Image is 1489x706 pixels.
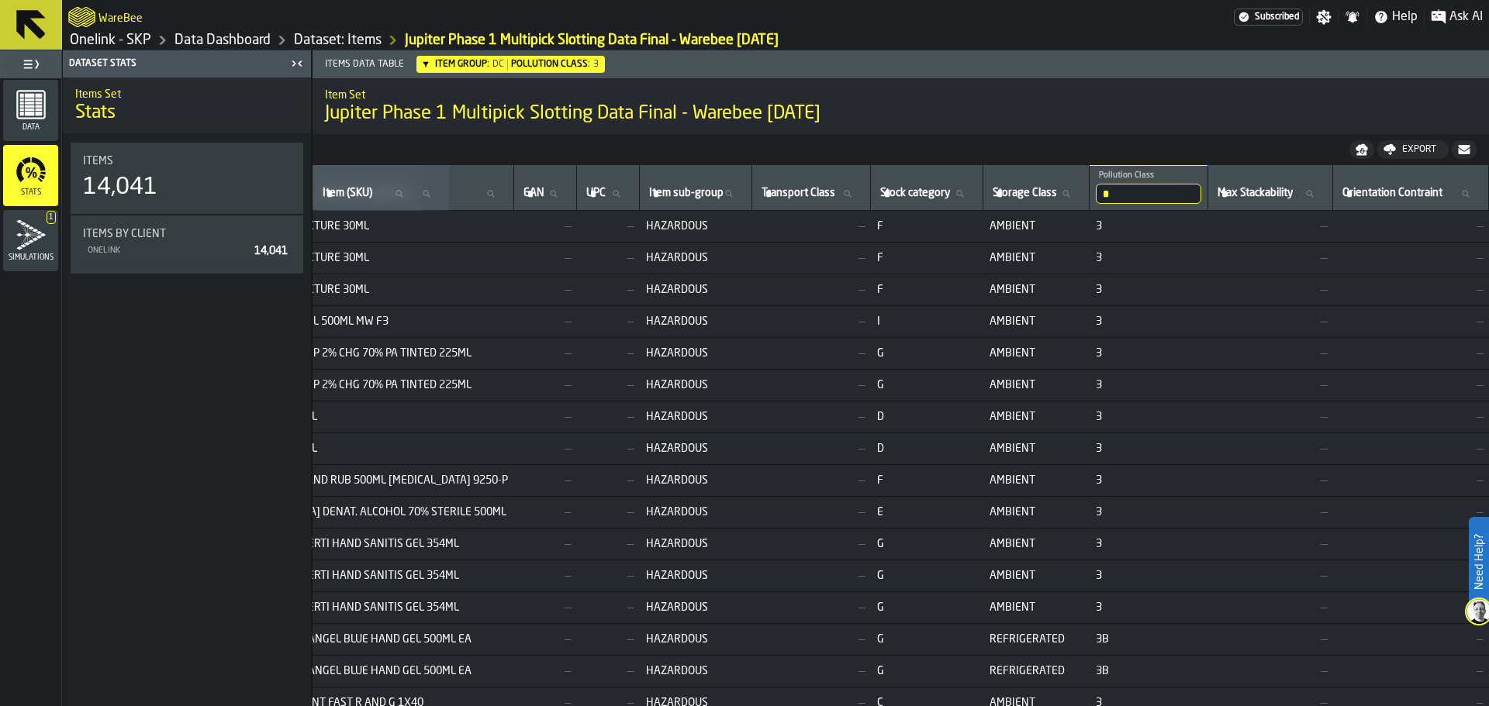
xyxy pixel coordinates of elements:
[646,252,746,264] span: HAZARDOUS
[1214,379,1327,391] span: —
[877,538,977,550] span: G
[583,347,634,360] span: —
[583,379,634,391] span: —
[1339,601,1483,614] span: —
[1339,474,1483,487] span: —
[1096,284,1202,296] span: 3
[238,347,508,360] span: SOLUPSOLUPREP 2% CHG 70% PA TINTED 225ML
[646,633,746,646] span: HAZARDOUS
[320,184,416,204] input: label
[83,155,291,167] div: Title
[83,228,291,240] div: Title
[1377,140,1449,159] button: button-Export
[492,59,504,70] span: DC
[646,443,746,455] span: HAZARDOUS
[238,665,508,677] span: MICROSHIELD ANGEL BLUE HAND GEL 500ML EA
[1339,315,1483,328] span: —
[325,86,1477,102] h2: Sub Title
[1214,633,1327,646] span: —
[1214,315,1327,328] span: —
[1349,140,1374,159] button: button-
[990,220,1083,232] span: AMBIENT
[1452,140,1477,159] button: button-
[323,187,372,199] span: label
[877,633,977,646] span: G
[1214,601,1327,614] span: —
[1096,347,1202,360] span: 3
[3,188,58,197] span: Stats
[877,220,977,232] span: F
[520,633,571,646] span: —
[762,187,835,199] span: label
[83,174,157,201] div: 14,041
[520,347,571,360] span: —
[646,220,746,232] span: HAZARDOUS
[1449,8,1483,26] span: Ask AI
[238,284,508,296] span: DAKTARIN TINCTURE 30ML
[423,61,429,67] div: hide filter
[1096,538,1202,550] span: 3
[990,411,1083,423] span: AMBIENT
[646,474,746,487] span: HAZARDOUS
[880,187,950,199] span: label
[75,101,116,126] span: Stats
[3,253,58,262] span: Simulations
[1096,506,1202,518] span: 3
[238,570,508,582] span: PURELL GRN CERTI HAND SANITIS GEL 354ML
[990,474,1083,487] span: AMBIENT
[1339,411,1483,423] span: —
[238,411,508,423] span: ALCOGEL 750ML
[990,252,1083,264] span: AMBIENT
[83,240,291,261] div: StatList-item-ONELINK
[583,474,634,487] span: —
[990,633,1083,646] span: REFRIGERATED
[1214,665,1327,677] span: —
[86,246,248,256] div: ONELINK
[877,411,977,423] span: D
[3,80,58,142] li: menu Data
[1470,518,1487,605] label: Need Help?
[1396,144,1442,155] div: Export
[238,379,508,391] span: SOLUPSOLUPREP 2% CHG 70% PA TINTED 225ML
[1214,570,1327,582] span: —
[758,379,865,391] span: —
[990,665,1083,677] span: REFRIGERATED
[646,379,746,391] span: HAZARDOUS
[1310,9,1338,25] label: button-toggle-Settings
[1096,570,1202,582] span: 3
[877,184,976,204] input: label
[1096,411,1202,423] span: 3
[646,538,746,550] span: HAZARDOUS
[1214,252,1327,264] span: —
[646,315,746,328] span: HAZARDOUS
[254,246,288,257] span: 14,041
[583,633,634,646] span: —
[877,570,977,582] span: G
[71,215,303,274] div: stat-Items by client
[758,570,865,582] span: —
[1096,315,1202,328] span: 3
[1218,187,1293,199] span: label
[1339,9,1366,25] label: button-toggle-Notifications
[583,284,634,296] span: —
[990,506,1083,518] span: AMBIENT
[520,315,571,328] span: —
[1214,506,1327,518] span: —
[1425,8,1489,26] label: button-toggle-Ask AI
[583,315,634,328] span: —
[583,220,634,232] span: —
[990,184,1083,204] input: label
[1367,8,1424,26] label: button-toggle-Help
[1096,220,1202,232] span: 3
[758,184,864,204] input: label
[646,665,746,677] span: HAZARDOUS
[990,538,1083,550] span: AMBIENT
[646,570,746,582] span: HAZARDOUS
[877,315,977,328] span: I
[758,411,865,423] span: —
[520,474,571,487] span: —
[758,474,865,487] span: —
[1234,9,1303,26] div: Menu Subscription
[70,32,151,49] a: link-to-/wh/i/6ad9c8fa-2ae6-41be-a08f-bf7f8b696bbc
